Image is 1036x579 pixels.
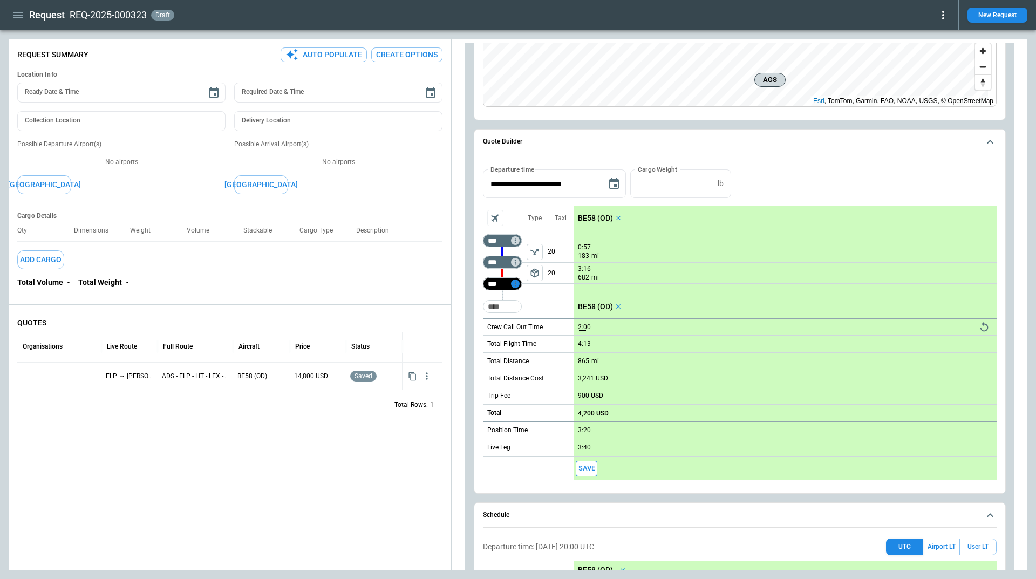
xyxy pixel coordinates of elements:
p: 4,200 USD [578,410,609,418]
p: Departure time: [DATE] 20:00 UTC [483,542,594,551]
div: Not found [483,277,522,290]
button: Schedule [483,503,997,528]
span: Type of sector [527,244,543,260]
div: Not found [483,234,522,247]
p: Live Leg [487,443,510,452]
p: BE58 (OD) [237,372,285,381]
button: Copy quote content [406,370,419,383]
p: Qty [17,227,36,235]
h6: Quote Builder [483,138,522,145]
p: Trip Fee [487,391,510,400]
h6: Schedule [483,512,509,519]
p: Crew Call Out Time [487,323,543,332]
p: Total Volume [17,278,63,287]
button: Choose date [203,82,224,104]
span: package_2 [529,268,540,278]
button: Choose date [420,82,441,104]
p: 14,800 USD [294,372,342,381]
p: Dimensions [74,227,117,235]
div: Saved [350,363,398,390]
p: No airports [17,158,226,167]
p: QUOTES [17,318,442,328]
p: Cargo Type [299,227,342,235]
button: User LT [959,539,997,555]
p: No airports [234,158,442,167]
p: Possible Departure Airport(s) [17,140,226,149]
p: 3,241 USD [578,374,608,383]
button: UTC [886,539,923,555]
button: Save [576,461,597,476]
span: Save this aircraft quote and copy details to clipboard [576,461,597,476]
div: Full Route [163,343,193,350]
p: ELP → ABE [106,372,153,381]
p: - [67,278,70,287]
p: mi [591,273,599,282]
div: scrollable content [574,206,997,480]
p: BE58 (OD) [578,214,613,223]
button: left aligned [527,244,543,260]
div: , TomTom, Garmin, FAO, NOAA, USGS, © OpenStreetMap [813,96,993,106]
p: 183 [578,251,589,261]
button: Auto Populate [281,47,367,62]
button: Reset bearing to north [975,74,991,90]
button: [GEOGRAPHIC_DATA] [17,175,71,194]
p: 865 [578,357,589,365]
a: Esri [813,97,824,105]
p: Total Distance [487,357,529,366]
h6: Location Info [17,71,442,79]
p: - [126,278,128,287]
span: AGS [759,74,781,85]
h2: REQ-2025-000323 [70,9,147,22]
div: Aircraft [238,343,260,350]
p: Total Rows: [394,400,428,410]
span: saved [352,372,374,380]
button: Quote Builder [483,130,997,154]
p: 3:40 [578,444,591,452]
label: Cargo Weight [638,165,677,174]
p: Weight [130,227,159,235]
button: Create Options [371,47,442,62]
button: Airport LT [923,539,959,555]
p: 3:20 [578,426,591,434]
h6: Cargo Details [17,212,442,220]
div: Too short [483,300,522,313]
label: Departure time [490,165,535,174]
p: 900 USD [578,392,603,400]
div: Quote Builder [483,169,997,480]
h6: Total [487,410,501,417]
p: 20 [548,241,574,262]
p: BE58 (OD) [578,566,613,575]
span: Aircraft selection [487,210,503,226]
h1: Request [29,9,65,22]
p: mi [591,357,599,366]
p: Stackable [243,227,281,235]
p: 4:13 [578,340,591,348]
p: Description [356,227,398,235]
div: Not found [483,256,522,269]
p: Total Weight [78,278,122,287]
p: 0:57 [578,243,591,251]
div: Live Route [107,343,137,350]
button: Choose date, selected date is Oct 8, 2025 [603,173,625,195]
p: BE58 (OD) [578,302,613,311]
p: Taxi [555,214,567,223]
button: New Request [967,8,1027,23]
p: 3:16 [578,265,591,273]
button: [GEOGRAPHIC_DATA] [234,175,288,194]
div: Price [295,343,310,350]
p: mi [591,251,599,261]
button: Zoom in [975,43,991,59]
p: lb [718,179,724,188]
span: Type of sector [527,265,543,281]
p: ADS - ELP - LIT - LEX - ABE - ADS [162,372,229,381]
button: Reset [976,319,992,335]
p: Volume [187,227,218,235]
p: Position Time [487,426,528,435]
span: draft [153,11,172,19]
p: Request Summary [17,50,88,59]
button: Zoom out [975,59,991,74]
p: Possible Arrival Airport(s) [234,140,442,149]
p: Total Distance Cost [487,374,544,383]
button: Add Cargo [17,250,64,269]
p: 2:00 [578,323,591,331]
